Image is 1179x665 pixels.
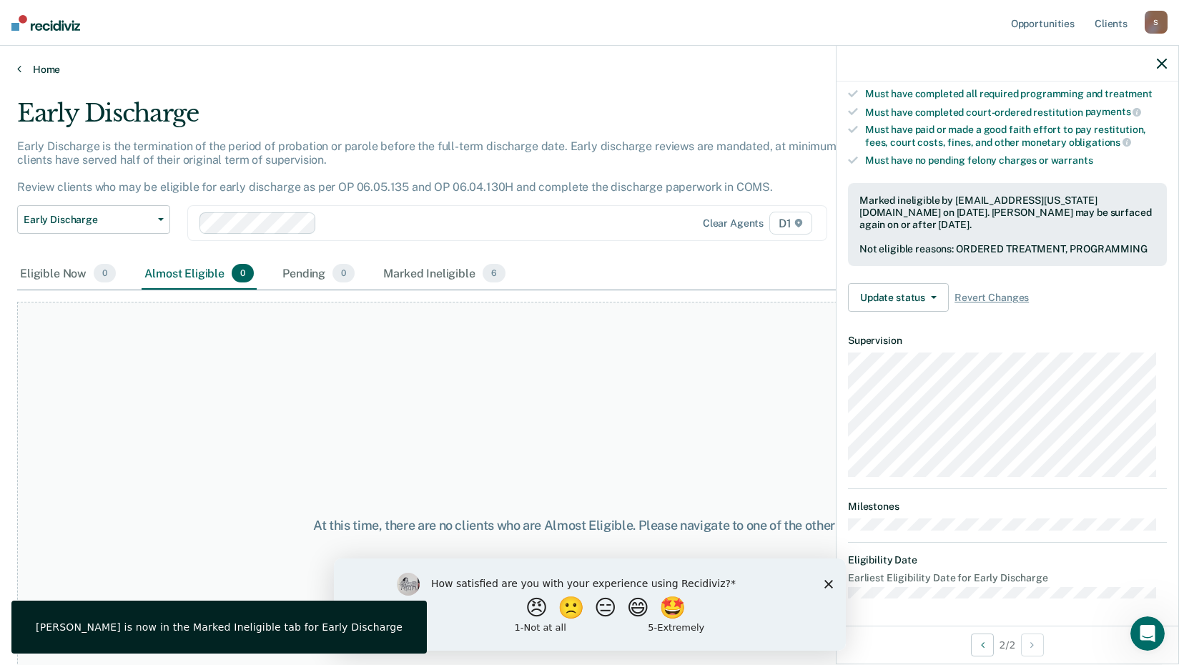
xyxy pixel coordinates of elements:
div: At this time, there are no clients who are Almost Eligible. Please navigate to one of the other t... [304,518,876,533]
div: S [1145,11,1168,34]
span: 6 [483,264,505,282]
span: D1 [769,212,812,235]
div: Must have completed court-ordered restitution [865,106,1167,119]
div: Must have no pending felony charges or [865,154,1167,167]
div: Eligible Now [17,258,119,290]
dt: Milestones [848,501,1167,513]
p: Early Discharge is the termination of the period of probation or parole before the full-term disc... [17,139,867,194]
button: Previous Opportunity [971,634,994,656]
span: warrants [1051,154,1093,166]
div: Not eligible reasons: ORDERED TREATMENT, PROGRAMMING [859,243,1155,255]
dt: Eligibility Date [848,554,1167,566]
a: Home [17,63,1162,76]
iframe: Survey by Kim from Recidiviz [334,558,846,651]
div: Must have completed all required programming and [865,88,1167,100]
dt: Supervision [848,335,1167,347]
div: 2 / 2 [837,626,1178,664]
span: 0 [94,264,116,282]
button: Next Opportunity [1021,634,1044,656]
span: payments [1085,106,1142,117]
span: treatment [1105,88,1153,99]
div: Early Discharge [17,99,902,139]
span: obligations [1069,137,1131,148]
div: Must have paid or made a good faith effort to pay restitution, fees, court costs, fines, and othe... [865,124,1167,148]
span: Revert Changes [954,292,1029,304]
button: Update status [848,283,949,312]
span: 0 [332,264,355,282]
span: 0 [232,264,254,282]
iframe: Intercom live chat [1130,616,1165,651]
div: Marked Ineligible [380,258,508,290]
div: Marked ineligible by [EMAIL_ADDRESS][US_STATE][DOMAIN_NAME] on [DATE]. [PERSON_NAME] may be surfa... [859,194,1155,230]
div: Clear agents [703,217,764,230]
div: Pending [280,258,357,290]
dt: Earliest Eligibility Date for Early Discharge [848,572,1167,584]
div: [PERSON_NAME] is now in the Marked Ineligible tab for Early Discharge [36,621,403,634]
span: Early Discharge [24,214,152,226]
div: Almost Eligible [142,258,257,290]
img: Recidiviz [11,15,80,31]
